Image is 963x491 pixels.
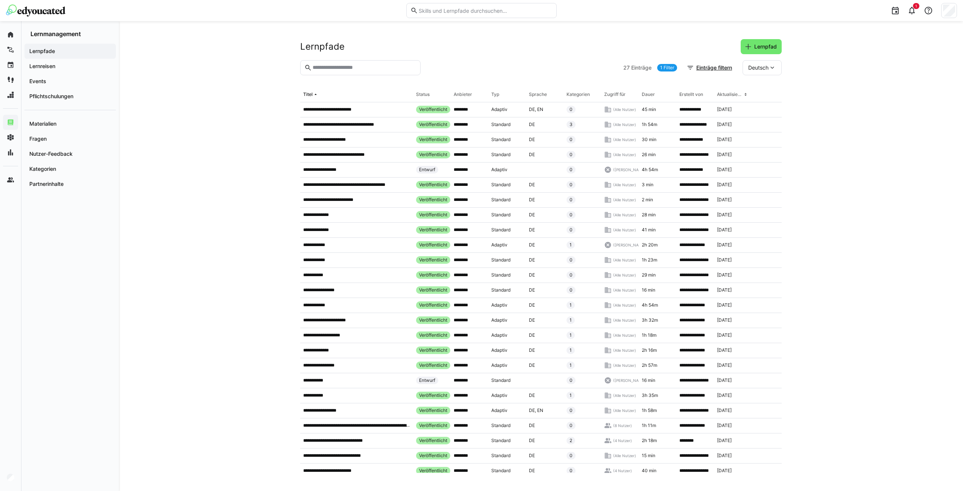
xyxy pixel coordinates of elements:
[570,137,573,143] span: 0
[717,438,732,444] span: [DATE]
[419,242,447,248] span: Veröffentlicht
[491,317,507,323] span: Adaptiv
[570,197,573,203] span: 0
[741,39,782,54] button: Lernpfad
[491,91,499,97] div: Typ
[491,197,510,203] span: Standard
[613,287,636,293] span: (Alle Nutzer)
[642,91,655,97] div: Dauer
[529,242,535,248] span: DE
[491,332,507,338] span: Adaptiv
[642,197,653,203] span: 2 min
[695,64,733,71] span: Einträge filtern
[717,272,732,278] span: [DATE]
[642,347,657,353] span: 2h 16m
[613,152,636,157] span: (Alle Nutzer)
[491,182,510,188] span: Standard
[529,152,535,158] span: DE
[717,392,732,398] span: [DATE]
[717,122,732,128] span: [DATE]
[529,347,535,353] span: DE
[717,152,732,158] span: [DATE]
[683,60,737,75] button: Einträge filtern
[419,257,447,263] span: Veröffentlicht
[419,272,447,278] span: Veröffentlicht
[570,302,572,308] span: 1
[613,197,636,202] span: (Alle Nutzer)
[570,242,572,248] span: 1
[570,122,573,128] span: 3
[419,302,447,308] span: Veröffentlicht
[570,332,572,338] span: 1
[613,348,636,353] span: (Alle Nutzer)
[623,64,630,71] span: 27
[567,91,590,97] div: Kategorien
[717,362,732,368] span: [DATE]
[419,167,435,173] span: Entwurf
[570,453,573,459] span: 0
[717,167,732,173] span: [DATE]
[570,227,573,233] span: 0
[529,453,535,459] span: DE
[419,407,447,413] span: Veröffentlicht
[491,242,507,248] span: Adaptiv
[570,182,573,188] span: 0
[642,242,658,248] span: 2h 20m
[631,64,652,71] span: Einträge
[915,4,917,8] span: 1
[717,212,732,218] span: [DATE]
[529,407,543,413] span: DE, EN
[642,332,656,338] span: 1h 18m
[529,362,535,368] span: DE
[419,137,447,143] span: Veröffentlicht
[717,332,732,338] span: [DATE]
[613,318,636,323] span: (Alle Nutzer)
[491,257,510,263] span: Standard
[642,302,658,308] span: 4h 54m
[642,106,656,112] span: 45 min
[613,333,636,338] span: (Alle Nutzer)
[419,453,447,459] span: Veröffentlicht
[570,287,573,293] span: 0
[570,438,572,444] span: 2
[717,317,732,323] span: [DATE]
[613,227,636,233] span: (Alle Nutzer)
[491,347,507,353] span: Adaptiv
[529,122,535,128] span: DE
[570,423,573,429] span: 0
[642,137,656,143] span: 30 min
[570,347,572,353] span: 1
[642,212,656,218] span: 28 min
[491,392,507,398] span: Adaptiv
[613,212,636,217] span: (Alle Nutzer)
[491,152,510,158] span: Standard
[642,468,656,474] span: 40 min
[491,438,510,444] span: Standard
[529,106,543,112] span: DE, EN
[529,317,535,323] span: DE
[529,197,535,203] span: DE
[570,392,572,398] span: 1
[529,423,535,429] span: DE
[642,392,658,398] span: 3h 35m
[613,107,636,112] span: (Alle Nutzer)
[419,182,447,188] span: Veröffentlicht
[717,197,732,203] span: [DATE]
[419,392,447,398] span: Veröffentlicht
[613,468,632,473] span: (4 Nutzer)
[529,257,535,263] span: DE
[419,468,447,474] span: Veröffentlicht
[419,438,447,444] span: Veröffentlicht
[419,332,447,338] span: Veröffentlicht
[491,362,507,368] span: Adaptiv
[419,423,447,429] span: Veröffentlicht
[604,91,626,97] div: Zugriff für
[642,287,655,293] span: 16 min
[303,91,313,97] div: Titel
[491,302,507,308] span: Adaptiv
[657,64,677,71] a: 1 Filter
[717,91,743,97] div: Aktualisiert am
[748,64,769,71] span: Deutsch
[419,212,447,218] span: Veröffentlicht
[529,137,535,143] span: DE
